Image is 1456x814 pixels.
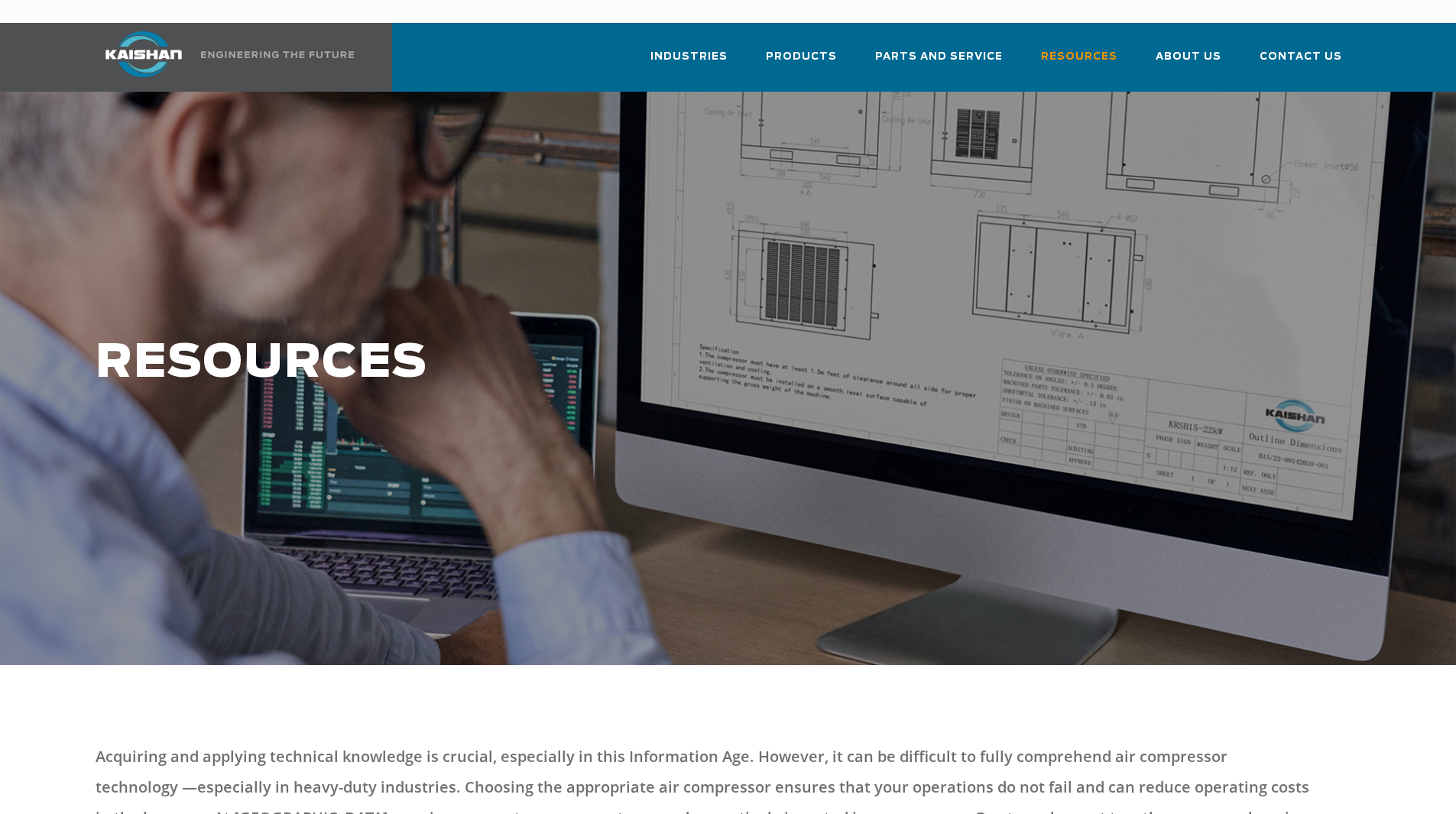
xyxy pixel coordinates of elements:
a: Industries [650,37,728,89]
a: Contact Us [1260,37,1342,89]
span: Industries [650,48,728,66]
span: Contact Us [1260,48,1342,66]
a: Parts and Service [875,37,1003,89]
a: Products [766,37,837,89]
span: About Us [1156,48,1221,66]
a: Kaishan USA [86,23,357,92]
a: About Us [1156,37,1221,89]
img: Engineering the future [201,51,354,58]
span: Resources [1041,48,1117,66]
h1: RESOURCES [96,338,1147,389]
img: kaishan logo [86,31,201,77]
a: Resources [1041,37,1117,89]
span: Parts and Service [875,48,1003,66]
span: Products [766,48,837,66]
